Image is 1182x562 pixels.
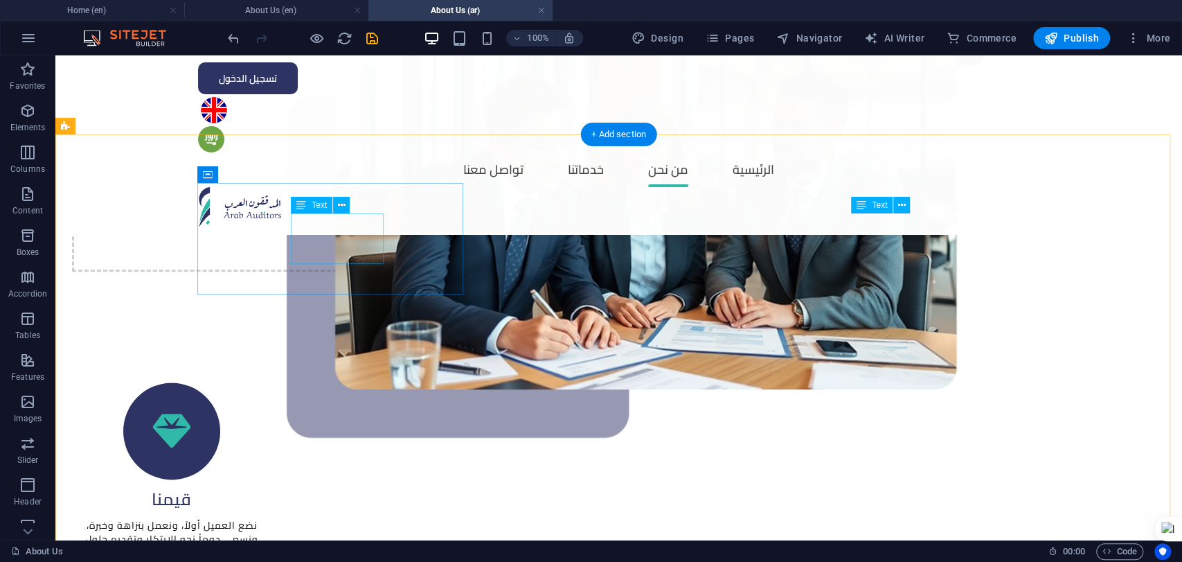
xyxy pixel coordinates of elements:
button: Navigator [771,27,848,49]
h4: About Us (ar) [368,3,553,18]
a: Click to cancel selection. Double-click to open Pages [11,543,63,560]
button: More [1121,27,1176,49]
span: Text [312,201,327,209]
p: Boxes [17,247,39,258]
p: Tables [15,330,40,341]
p: Header [14,496,42,507]
button: Usercentrics [1154,543,1171,560]
span: More [1127,31,1170,45]
p: Favorites [10,80,45,91]
p: Content [12,205,43,216]
span: AI Writer [864,31,924,45]
img: Editor Logo [80,30,183,46]
h4: About Us (en) [184,3,368,18]
button: undo [225,30,242,46]
p: Elements [10,122,46,133]
p: Columns [10,164,45,175]
button: Code [1096,543,1143,560]
span: Commerce [947,31,1017,45]
button: reload [336,30,352,46]
p: Slider [17,455,39,466]
h6: Session time [1048,543,1085,560]
span: Code [1102,543,1137,560]
span: Publish [1044,31,1099,45]
div: + Add section [580,123,657,146]
p: Images [14,413,42,424]
button: Design [626,27,689,49]
div: Design (Ctrl+Alt+Y) [626,27,689,49]
h6: 100% [527,30,549,46]
span: Navigator [776,31,842,45]
button: Publish [1033,27,1110,49]
p: Features [11,371,44,383]
i: On resize automatically adjust zoom level to fit chosen device. [563,32,575,44]
button: save [364,30,380,46]
span: Design [632,31,683,45]
button: Pages [700,27,760,49]
button: Commerce [941,27,1022,49]
span: Text [872,201,887,209]
span: : [1073,546,1075,556]
span: 00 00 [1063,543,1084,560]
span: Pages [706,31,754,45]
button: AI Writer [859,27,930,49]
button: 100% [506,30,555,46]
p: Accordion [8,288,47,299]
